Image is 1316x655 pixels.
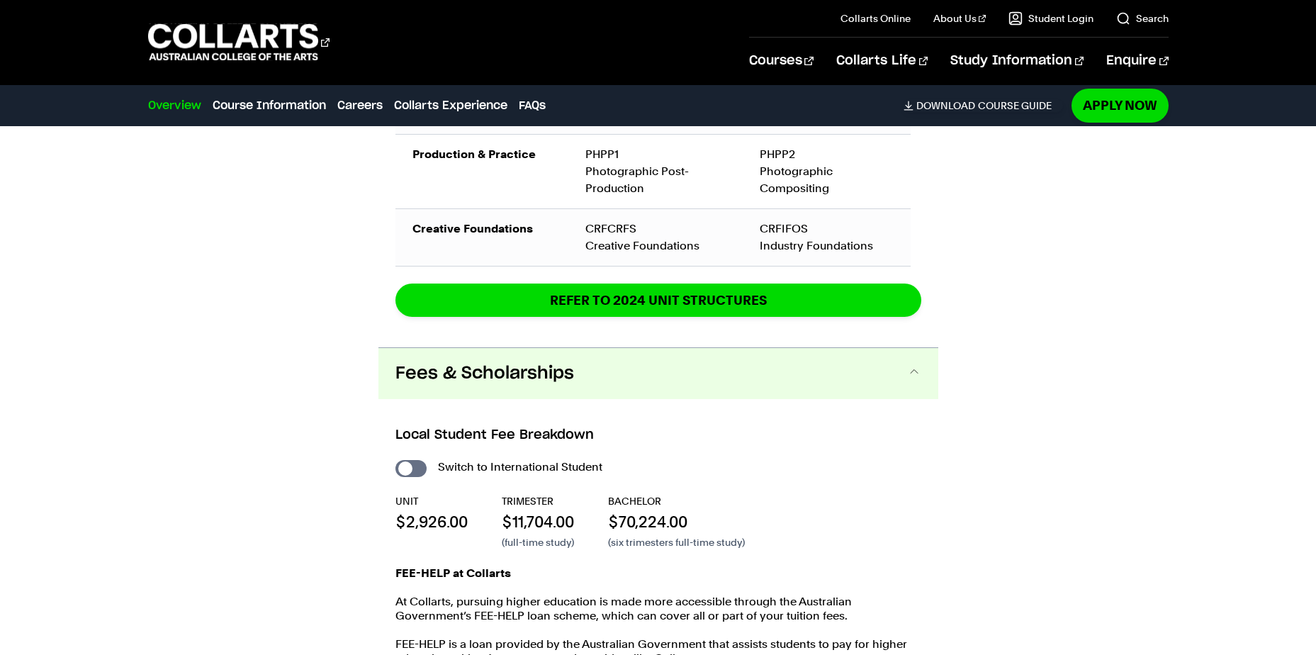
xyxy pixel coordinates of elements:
strong: Creative Foundations [412,222,533,235]
p: $2,926.00 [395,511,468,532]
div: PHPP2 Photographic Compositing [760,146,894,197]
a: Courses [749,38,814,84]
p: BACHELOR [608,494,745,508]
a: Apply Now [1072,89,1169,122]
div: Go to homepage [148,22,330,62]
div: CRFIFOS Industry Foundations [760,220,894,254]
a: DownloadCourse Guide [904,99,1063,112]
a: Collarts Life [836,38,928,84]
a: Careers [337,97,383,114]
span: Download [916,99,975,112]
div: PHPP1 Photographic Post-Production [585,146,726,197]
a: Study Information [950,38,1084,84]
a: Collarts Online [840,11,911,26]
a: About Us [933,11,986,26]
button: Fees & Scholarships [378,348,938,399]
p: (six trimesters full-time study) [608,535,745,549]
a: Collarts Experience [394,97,507,114]
a: FAQs [519,97,546,114]
p: TRIMESTER [502,494,574,508]
span: Fees & Scholarships [395,362,574,385]
a: Search [1116,11,1169,26]
a: Student Login [1008,11,1093,26]
p: At Collarts, pursuing higher education is made more accessible through the Australian Government’... [395,595,921,623]
h3: Local Student Fee Breakdown [395,426,921,444]
strong: Production & Practice [412,147,536,161]
a: Course Information [213,97,326,114]
a: REFER TO 2024 unit structures [395,284,921,317]
label: Switch to International Student [438,457,602,477]
p: (full-time study) [502,535,574,549]
div: CRFCRFS Creative Foundations [585,220,726,254]
a: Enquire [1106,38,1168,84]
a: Overview [148,97,201,114]
p: $70,224.00 [608,511,745,532]
p: UNIT [395,494,468,508]
strong: FEE-HELP at Collarts [395,566,511,580]
p: $11,704.00 [502,511,574,532]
